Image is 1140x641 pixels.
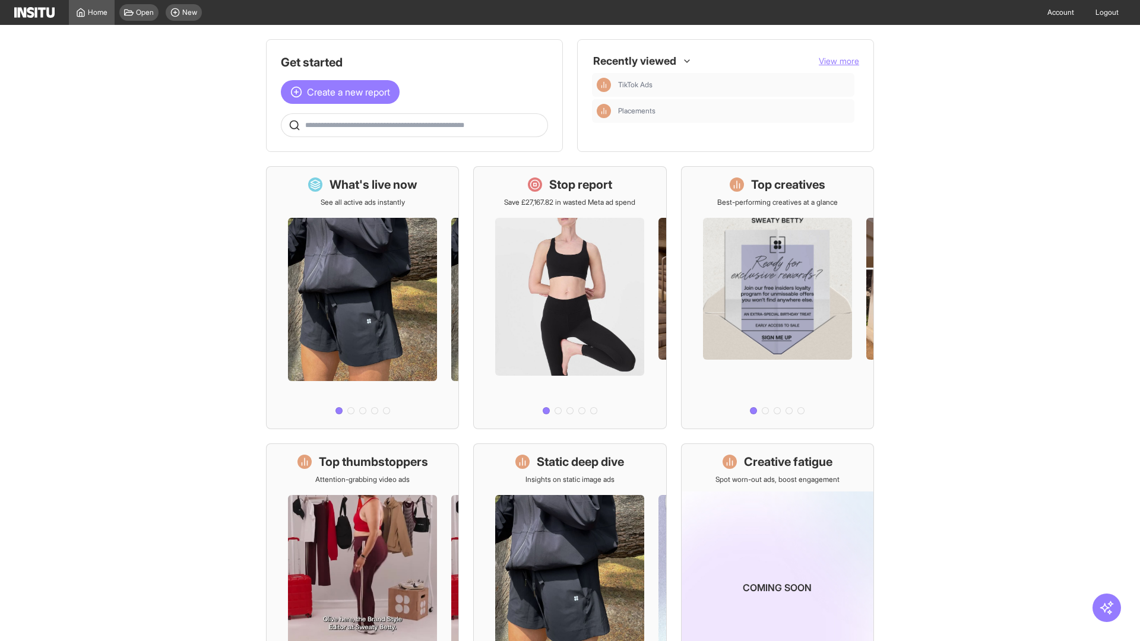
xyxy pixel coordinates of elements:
span: New [182,8,197,17]
span: Create a new report [307,85,390,99]
button: View more [819,55,859,67]
p: See all active ads instantly [321,198,405,207]
span: Placements [618,106,850,116]
a: Stop reportSave £27,167.82 in wasted Meta ad spend [473,166,666,429]
h1: Top thumbstoppers [319,453,428,470]
div: Insights [597,78,611,92]
p: Attention-grabbing video ads [315,475,410,484]
h1: Static deep dive [537,453,624,470]
p: Best-performing creatives at a glance [717,198,838,207]
span: Open [136,8,154,17]
span: TikTok Ads [618,80,850,90]
img: Logo [14,7,55,18]
h1: Get started [281,54,548,71]
span: Placements [618,106,655,116]
a: Top creativesBest-performing creatives at a glance [681,166,874,429]
p: Save £27,167.82 in wasted Meta ad spend [504,198,635,207]
span: View more [819,56,859,66]
a: What's live nowSee all active ads instantly [266,166,459,429]
button: Create a new report [281,80,400,104]
h1: Stop report [549,176,612,193]
div: Insights [597,104,611,118]
h1: What's live now [330,176,417,193]
span: TikTok Ads [618,80,653,90]
p: Insights on static image ads [525,475,615,484]
span: Home [88,8,107,17]
h1: Top creatives [751,176,825,193]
